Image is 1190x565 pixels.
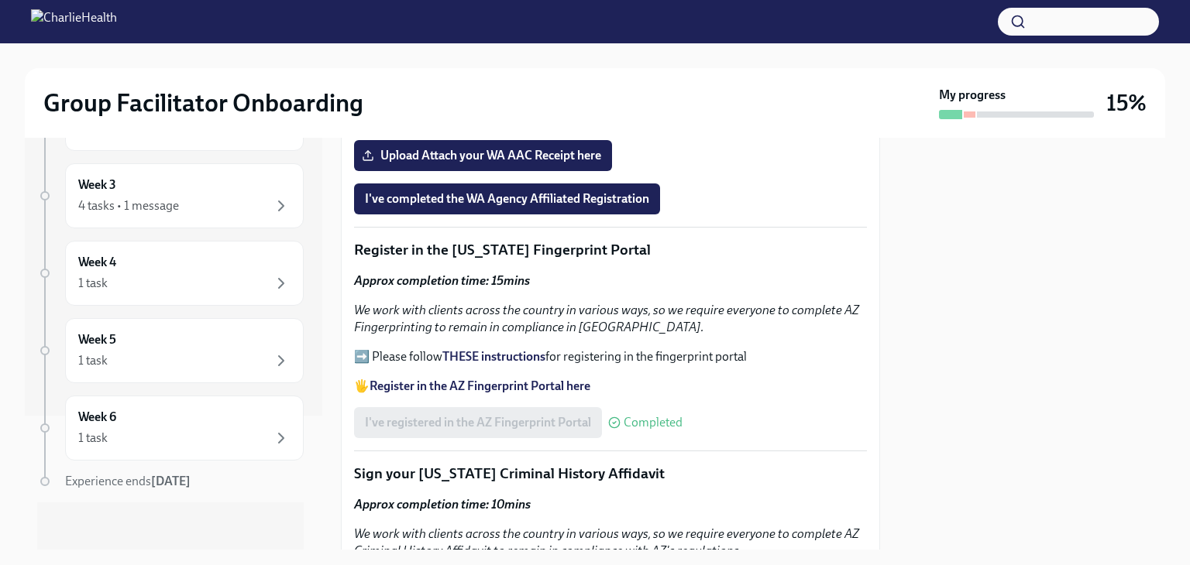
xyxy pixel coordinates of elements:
strong: My progress [939,87,1006,104]
button: I've completed the WA Agency Affiliated Registration [354,183,660,214]
h6: Week 6 [78,409,116,426]
strong: [DATE] [151,474,191,488]
p: 🖐️ [354,378,867,395]
span: Completed [624,416,683,429]
p: Register in the [US_STATE] Fingerprint Portal [354,240,867,260]
em: We work with clients across the country in various ways, so we require everyone to complete AZ Cr... [354,526,859,558]
h6: Week 3 [78,176,116,193]
img: CharlieHealth [31,9,117,34]
label: Upload Attach your WA AAC Receipt here [354,140,612,171]
strong: Approx completion time: 15mins [354,273,530,288]
a: Week 41 task [37,241,304,306]
div: 1 task [78,430,108,447]
h6: Week 5 [78,331,116,348]
em: We work with clients across the country in various ways, so we require everyone to complete AZ Fi... [354,303,859,334]
div: 1 task [78,275,108,292]
a: THESE instructions [442,349,545,364]
h6: Week 4 [78,254,116,271]
span: Experience ends [65,474,191,488]
a: Week 61 task [37,395,304,461]
div: 4 tasks • 1 message [78,197,179,214]
h2: Group Facilitator Onboarding [43,87,363,118]
span: Upload Attach your WA AAC Receipt here [365,148,601,163]
div: 1 task [78,352,108,369]
span: I've completed the WA Agency Affiliated Registration [365,191,649,207]
p: Sign your [US_STATE] Criminal History Affidavit [354,464,867,484]
a: Register in the AZ Fingerprint Portal here [370,378,590,393]
a: Week 51 task [37,318,304,383]
h3: 15% [1106,89,1147,117]
strong: Approx completion time: 10mins [354,497,531,512]
p: ➡️ Please follow for registering in the fingerprint portal [354,348,867,365]
a: Week 34 tasks • 1 message [37,163,304,228]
